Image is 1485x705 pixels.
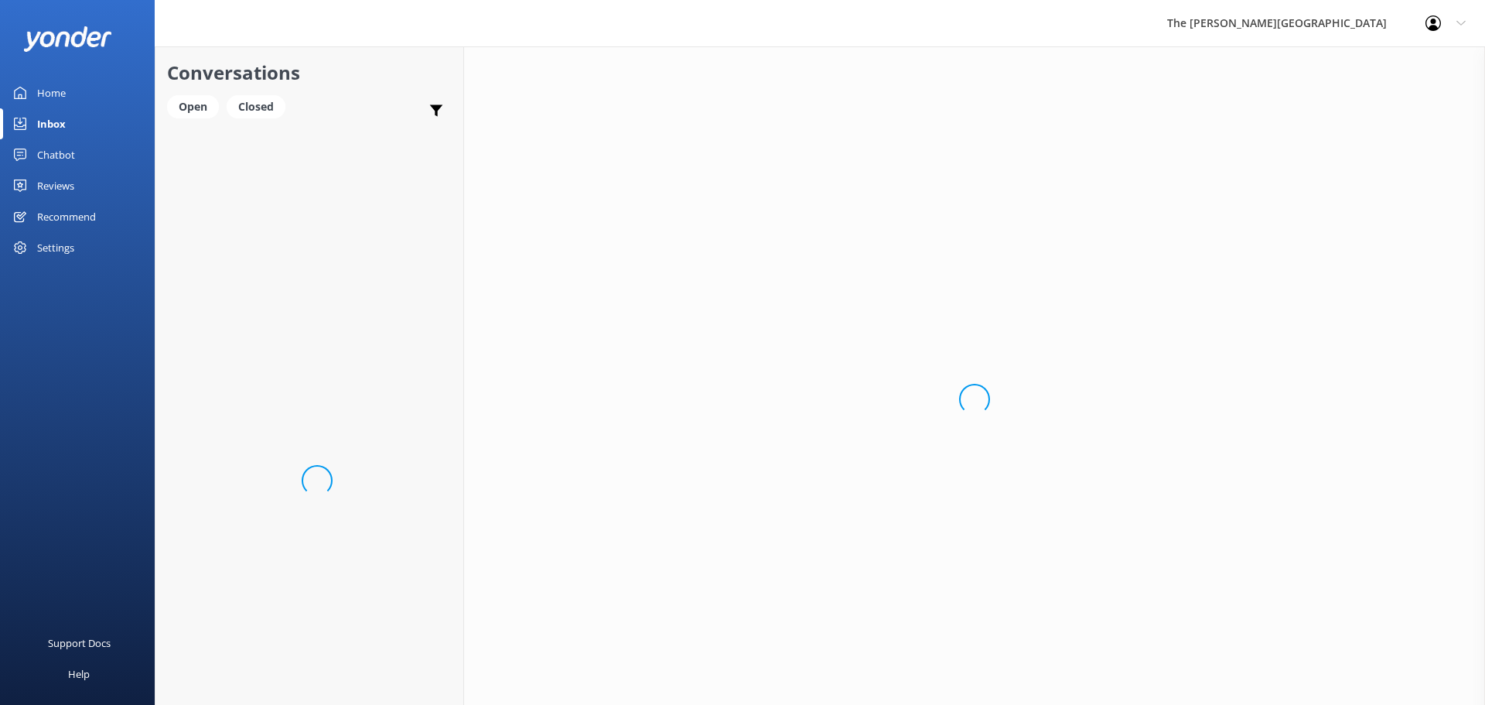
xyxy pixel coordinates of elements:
div: Settings [37,232,74,263]
div: Closed [227,95,285,118]
a: Open [167,98,227,115]
a: Closed [227,98,293,115]
div: Help [68,659,90,690]
div: Inbox [37,108,66,139]
div: Support Docs [48,628,111,659]
div: Chatbot [37,139,75,170]
img: yonder-white-logo.png [23,26,112,52]
div: Recommend [37,201,96,232]
div: Reviews [37,170,74,201]
div: Home [37,77,66,108]
h2: Conversations [167,58,452,87]
div: Open [167,95,219,118]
